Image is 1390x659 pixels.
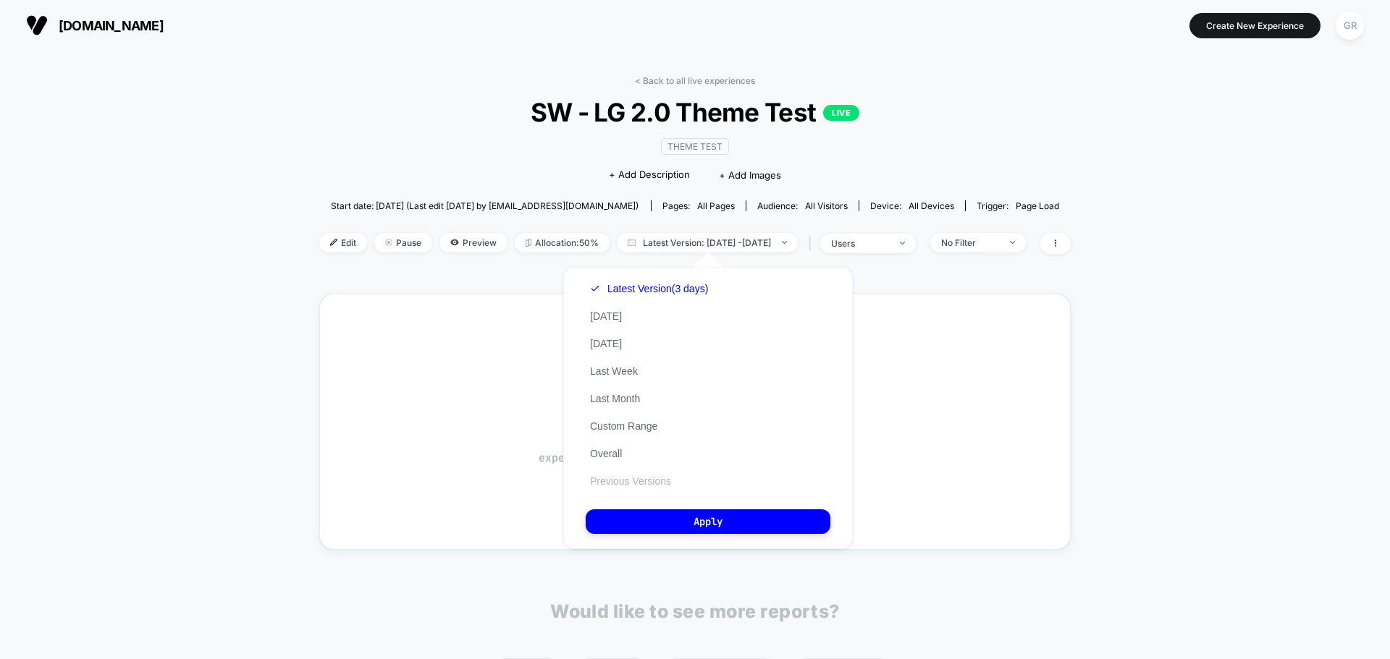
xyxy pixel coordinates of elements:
[831,238,889,249] div: users
[330,239,337,246] img: edit
[859,200,965,211] span: Device:
[900,242,905,245] img: end
[586,310,626,323] button: [DATE]
[628,239,636,246] img: calendar
[586,282,712,295] button: Latest Version(3 days)
[757,200,848,211] div: Audience:
[331,200,639,211] span: Start date: [DATE] (Last edit [DATE] by [EMAIL_ADDRESS][DOMAIN_NAME])
[539,451,851,465] span: experience just started, data will be shown soon
[22,14,168,37] button: [DOMAIN_NAME]
[662,200,735,211] div: Pages:
[515,233,610,252] span: Allocation: 50%
[374,233,432,252] span: Pause
[719,169,781,181] span: + Add Images
[1016,200,1059,211] span: Page Load
[1189,13,1320,38] button: Create New Experience
[661,138,729,155] span: Theme Test
[1010,241,1015,244] img: end
[526,239,531,247] img: rebalance
[357,97,1033,127] span: SW - LG 2.0 Theme Test
[26,14,48,36] img: Visually logo
[586,365,642,378] button: Last Week
[59,18,164,33] span: [DOMAIN_NAME]
[1336,12,1364,40] div: GR
[823,105,859,121] p: LIVE
[586,337,626,350] button: [DATE]
[586,420,662,433] button: Custom Range
[941,237,999,248] div: No Filter
[439,233,507,252] span: Preview
[805,233,820,254] span: |
[1331,11,1368,41] button: GR
[586,392,644,405] button: Last Month
[319,233,367,252] span: Edit
[385,239,392,246] img: end
[586,475,675,488] button: Previous Versions
[697,200,735,211] span: all pages
[909,200,954,211] span: all devices
[550,600,840,622] p: Would like to see more reports?
[635,75,755,86] a: < Back to all live experiences
[586,509,830,534] button: Apply
[586,447,626,460] button: Overall
[977,200,1059,211] div: Trigger:
[609,168,690,182] span: + Add Description
[345,428,1045,466] span: Waiting for data…
[617,233,798,252] span: Latest Version: [DATE] - [DATE]
[782,241,787,244] img: end
[805,200,848,211] span: All Visitors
